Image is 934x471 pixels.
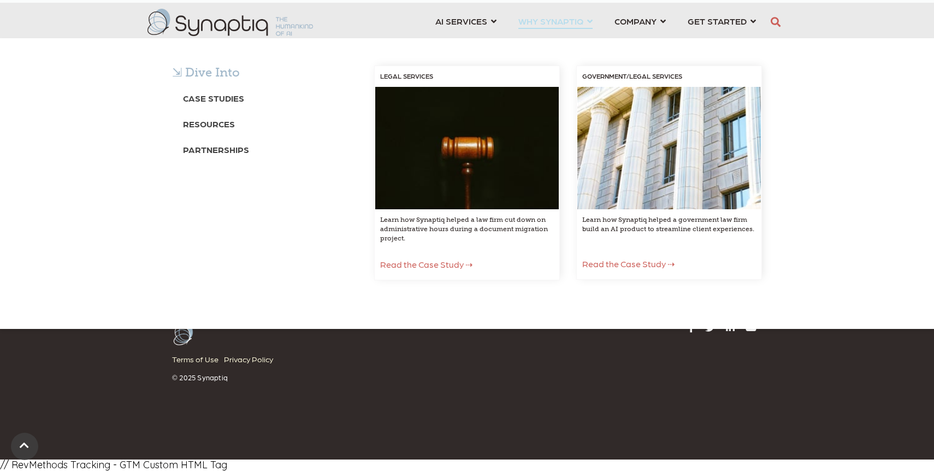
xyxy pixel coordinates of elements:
[518,11,593,31] a: WHY SYNAPTIQ
[224,352,279,367] a: Privacy Policy
[172,373,459,382] p: © 2025 Synaptiq
[172,322,194,346] img: Arctic-White Butterfly logo
[614,11,666,31] a: COMPANY
[147,9,313,36] img: synaptiq logo-2
[172,352,459,373] div: Navigation Menu
[518,14,583,28] span: WHY SYNAPTIQ
[172,352,224,367] a: Terms of Use
[688,11,756,31] a: GET STARTED
[614,14,657,28] span: COMPANY
[424,3,767,42] nav: menu
[435,11,496,31] a: AI SERVICES
[435,14,487,28] span: AI SERVICES
[688,14,747,28] span: GET STARTED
